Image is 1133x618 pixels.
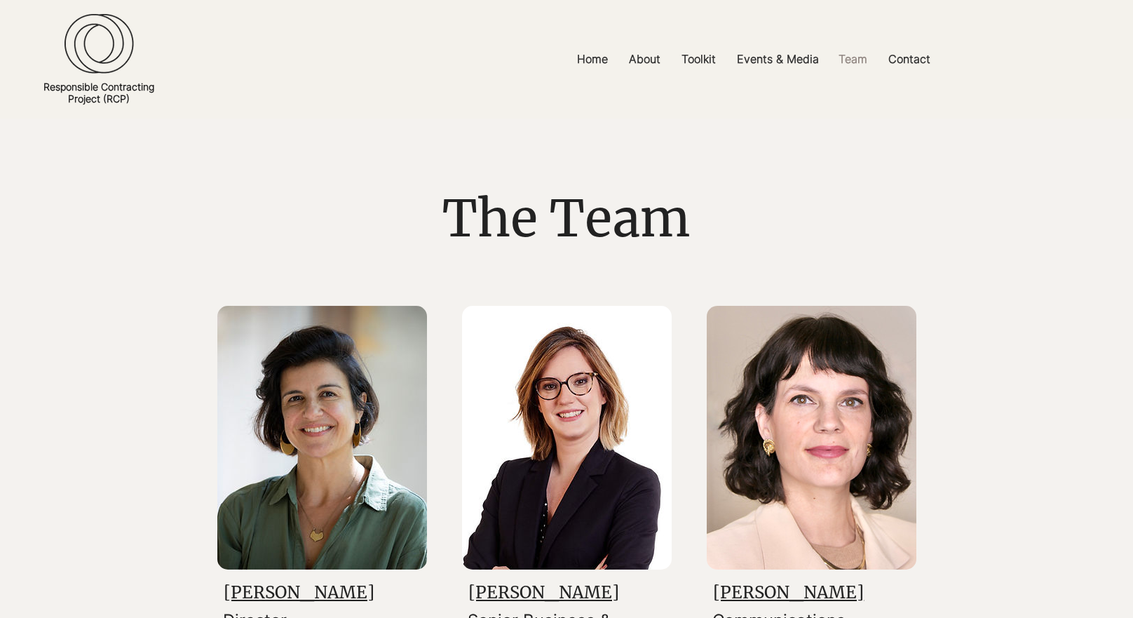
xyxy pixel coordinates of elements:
a: About [618,43,671,75]
a: [PERSON_NAME] [713,582,864,603]
img: Claire Bright_edited.jpg [462,306,672,570]
a: Responsible ContractingProject (RCP) [43,81,154,105]
p: About [622,43,667,75]
p: Events & Media [730,43,826,75]
a: Events & Media [726,43,828,75]
a: [PERSON_NAME] [468,582,619,603]
p: Home [570,43,615,75]
a: [PERSON_NAME] [224,582,374,603]
a: Home [566,43,618,75]
p: Contact [881,43,937,75]
a: Toolkit [671,43,726,75]
span: The Team [442,187,691,250]
a: Team [828,43,878,75]
nav: Site [398,43,1110,75]
a: Contact [878,43,941,75]
img: elizabeth_cline.JPG [707,306,916,570]
p: Team [832,43,874,75]
p: Toolkit [674,43,723,75]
